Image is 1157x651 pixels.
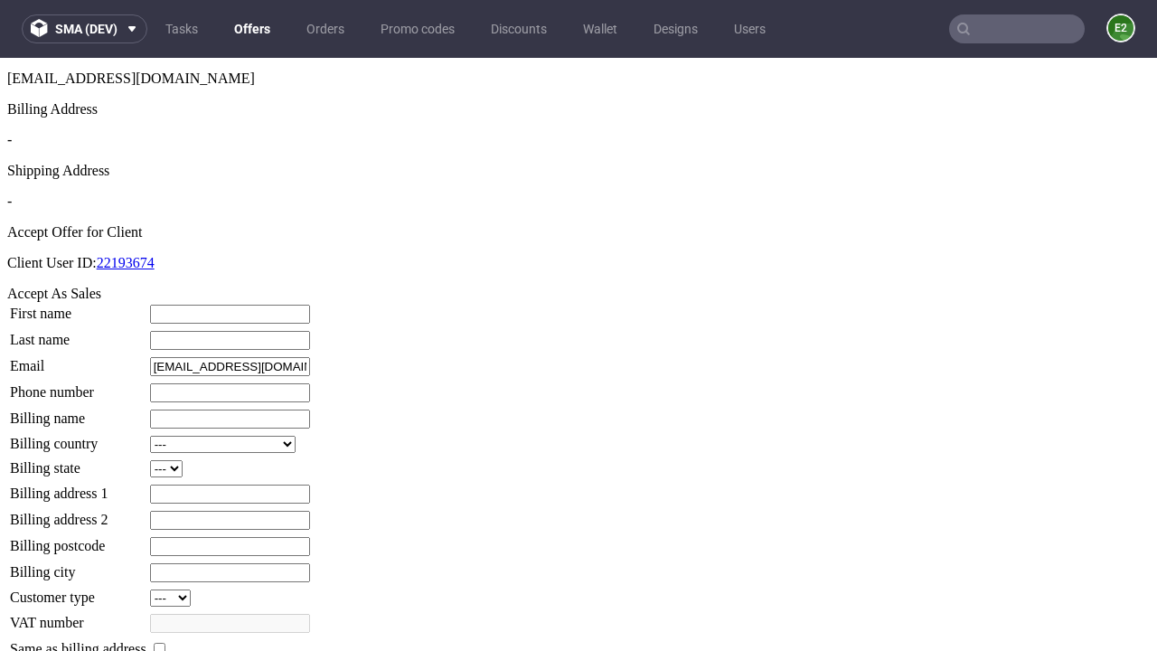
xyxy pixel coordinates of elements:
[1108,15,1133,41] figcaption: e2
[9,325,147,345] td: Phone number
[7,228,1150,244] div: Accept As Sales
[7,197,1150,213] p: Client User ID:
[9,272,147,293] td: Last name
[9,452,147,473] td: Billing address 2
[9,531,147,550] td: Customer type
[9,426,147,447] td: Billing address 1
[9,377,147,396] td: Billing country
[9,246,147,267] td: First name
[643,14,709,43] a: Designs
[7,74,12,90] span: -
[7,166,1150,183] div: Accept Offer for Client
[480,14,558,43] a: Discounts
[9,555,147,576] td: VAT number
[7,136,12,151] span: -
[97,197,155,212] a: 22193674
[9,478,147,499] td: Billing postcode
[7,13,255,28] span: [EMAIL_ADDRESS][DOMAIN_NAME]
[9,505,147,525] td: Billing city
[22,14,147,43] button: sma (dev)
[296,14,355,43] a: Orders
[9,401,147,420] td: Billing state
[572,14,628,43] a: Wallet
[55,23,118,35] span: sma (dev)
[9,298,147,319] td: Email
[9,351,147,372] td: Billing name
[7,43,1150,60] div: Billing Address
[9,581,147,601] td: Same as billing address
[370,14,466,43] a: Promo codes
[155,14,209,43] a: Tasks
[223,14,281,43] a: Offers
[7,105,1150,121] div: Shipping Address
[723,14,776,43] a: Users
